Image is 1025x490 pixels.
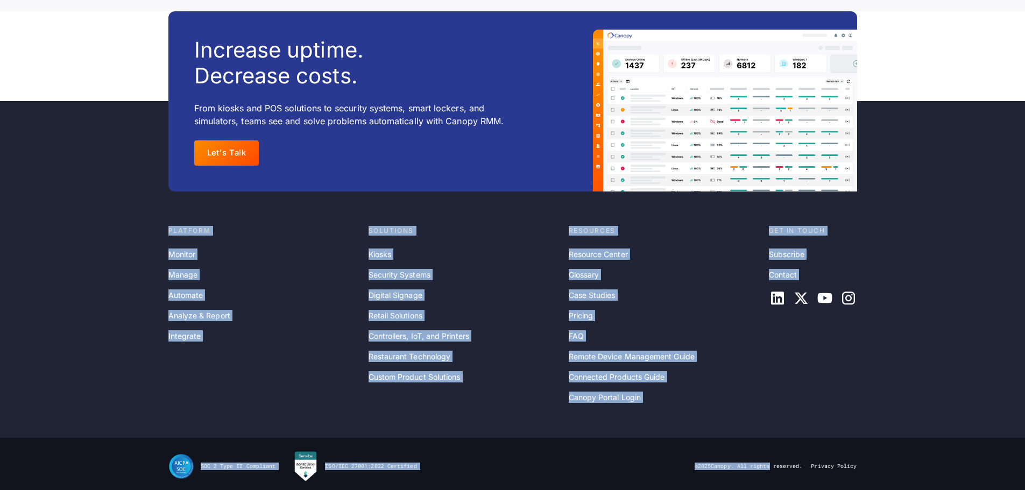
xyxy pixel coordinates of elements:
a: Connected Products Guide [569,371,665,383]
a: Integrate [168,330,201,342]
a: FAQ [569,330,584,342]
img: SOC II Type II Compliance Certification for Canopy Remote Device Management [168,453,194,479]
a: Automate [168,289,203,301]
a: Subscribe [769,248,805,260]
div: © Canopy. All rights reserved. [695,463,803,470]
a: Privacy Policy [811,463,857,470]
div: Resources [569,226,760,236]
a: Retail Solutions [369,310,422,322]
h3: Increase uptime. Decrease costs. [194,37,364,89]
div: Platform [168,226,360,236]
div: Get in touch [769,226,857,236]
p: From kiosks and POS solutions to security systems, smart lockers, and simulators, teams see and s... [194,102,525,127]
img: Canopy RMM is Sensiba Certified for ISO/IEC [293,451,319,482]
a: Restaurant Technology [369,351,451,363]
a: Remote Device Management Guide [569,351,695,363]
a: Pricing [569,310,593,322]
span: 2025 [698,463,711,470]
img: A Canopy dashboard example [593,30,857,191]
div: ISO/IEC 27001:2022 Certified [325,463,416,470]
div: SOC 2 Type II Compliant [201,463,276,470]
a: Controllers, IoT, and Printers [369,330,469,342]
a: Let's Talk [194,140,259,166]
a: Digital Signage [369,289,422,301]
a: Glossary [569,269,599,281]
a: Kiosks [369,248,391,260]
a: Resource Center [569,248,628,260]
a: Manage [168,269,197,281]
a: Canopy Portal Login [569,392,641,403]
a: Monitor [168,248,196,260]
a: Security Systems [369,269,430,281]
div: Solutions [369,226,560,236]
a: Custom Product Solutions [369,371,461,383]
a: Case Studies [569,289,616,301]
a: Analyze & Report [168,310,230,322]
a: Contact [769,269,797,281]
